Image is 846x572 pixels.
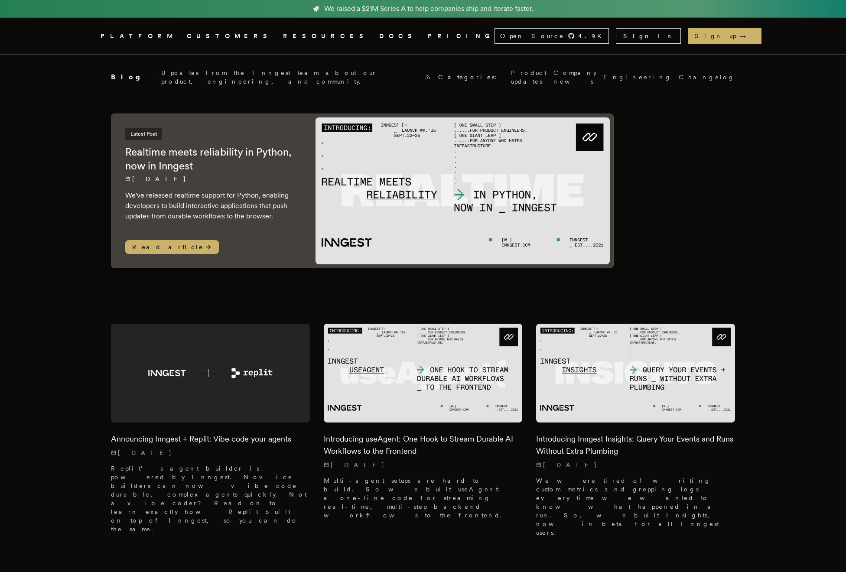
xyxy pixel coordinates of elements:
[438,73,504,81] span: Categories:
[536,461,735,469] p: [DATE]
[187,31,273,42] a: CUSTOMERS
[111,324,310,541] a: Featured image for Announcing Inngest + Replit: Vibe code your agents blog postAnnouncing Inngest...
[283,31,369,42] button: RESOURCES
[111,114,614,268] a: Latest PostRealtime meets reliability in Python, now in Inngest[DATE] We've released realtime sup...
[125,128,162,140] span: Latest Post
[324,3,534,14] span: We raised a $21M Series A to help companies ship and iterate faster.
[536,324,735,544] a: Featured image for Introducing Inngest Insights: Query Your Events and Runs Without Extra Plumbin...
[536,433,735,457] h2: Introducing Inngest Insights: Query Your Events and Runs Without Extra Plumbing
[553,68,596,86] a: Company news
[740,32,755,40] span: →
[111,72,154,82] h2: Blog
[578,32,607,40] span: 4.9 K
[125,240,219,254] span: Read article
[536,476,735,537] p: We were tired of writing custom metrics and grepping logs every time we wanted to know what happe...
[101,31,176,42] button: PLATFORM
[111,324,310,423] img: Featured image for Announcing Inngest + Replit: Vibe code your agents blog post
[324,324,523,423] img: Featured image for Introducing useAgent: One Hook to Stream Durable AI Workflows to the Frontend ...
[111,433,310,445] h2: Announcing Inngest + Replit: Vibe code your agents
[428,31,495,42] a: PRICING
[324,476,523,520] p: Multi-agent setups are hard to build. So we built useAgent: a one-line code for streaming real-ti...
[616,28,681,44] a: Sign In
[111,448,310,457] p: [DATE]
[324,324,523,527] a: Featured image for Introducing useAgent: One Hook to Stream Durable AI Workflows to the Frontend ...
[500,32,564,40] span: Open Source
[161,68,417,86] p: Updates from the Inngest team about our product, engineering, and community.
[603,73,672,81] a: Engineering
[324,433,523,457] h2: Introducing useAgent: One Hook to Stream Durable AI Workflows to the Frontend
[76,18,770,54] nav: Global
[125,175,298,183] p: [DATE]
[324,461,523,469] p: [DATE]
[379,31,417,42] a: DOCS
[316,117,610,264] img: Featured image for Realtime meets reliability in Python, now in Inngest blog post
[125,190,298,221] p: We've released realtime support for Python, enabling developers to build interactive applications...
[125,145,298,173] h2: Realtime meets reliability in Python, now in Inngest
[679,73,735,81] a: Changelog
[688,28,761,44] a: Sign up
[511,68,547,86] a: Product updates
[536,324,735,423] img: Featured image for Introducing Inngest Insights: Query Your Events and Runs Without Extra Plumbin...
[111,464,310,533] p: Replit’s agent builder is powered by Inngest. Novice builders can now vibe code durable, complex ...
